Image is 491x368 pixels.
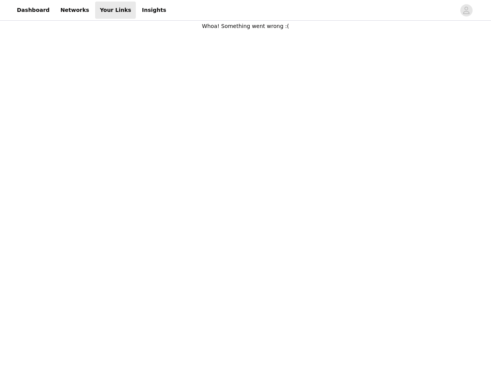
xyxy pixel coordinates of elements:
a: Dashboard [12,2,54,19]
a: Your Links [95,2,136,19]
div: avatar [463,4,470,16]
a: Networks [56,2,94,19]
p: Whoa! Something went wrong :( [202,22,289,30]
a: Insights [137,2,171,19]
